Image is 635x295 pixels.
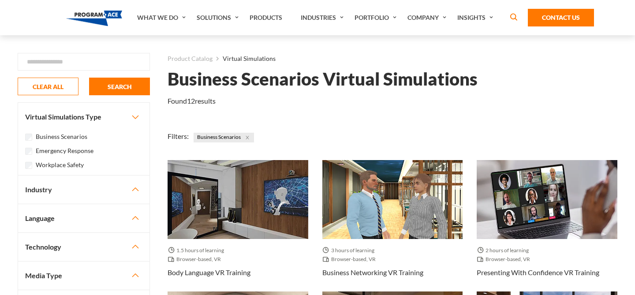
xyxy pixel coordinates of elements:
[168,53,213,64] a: Product Catalog
[168,132,189,140] span: Filters:
[25,148,32,155] input: Emergency Response
[18,261,149,290] button: Media Type
[168,255,224,264] span: Browser-based, VR
[477,160,617,291] a: Thumbnail - Presenting with confidence VR Training 2 hours of learning Browser-based, VR Presenti...
[18,233,149,261] button: Technology
[477,246,532,255] span: 2 hours of learning
[36,132,87,142] label: Business Scenarios
[322,255,379,264] span: Browser-based, VR
[18,176,149,204] button: Industry
[168,96,216,106] p: Found results
[213,53,276,64] li: Virtual Simulations
[18,103,149,131] button: Virtual Simulations Type
[322,160,463,291] a: Thumbnail - Business networking VR Training 3 hours of learning Browser-based, VR Business networ...
[187,97,195,105] em: 12
[194,133,254,142] span: Business Scenarios
[322,246,378,255] span: 3 hours of learning
[36,146,93,156] label: Emergency Response
[168,267,250,278] h3: Body language VR Training
[25,162,32,169] input: Workplace Safety
[18,78,78,95] button: CLEAR ALL
[477,255,534,264] span: Browser-based, VR
[18,204,149,232] button: Language
[168,246,228,255] span: 1.5 hours of learning
[243,133,252,142] button: Close
[66,11,122,26] img: Program-Ace
[168,160,308,291] a: Thumbnail - Body language VR Training 1.5 hours of learning Browser-based, VR Body language VR Tr...
[528,9,594,26] a: Contact Us
[36,160,84,170] label: Workplace Safety
[322,267,423,278] h3: Business networking VR Training
[25,134,32,141] input: Business Scenarios
[168,71,478,87] h1: Business Scenarios Virtual Simulations
[168,53,617,64] nav: breadcrumb
[477,267,599,278] h3: Presenting with confidence VR Training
